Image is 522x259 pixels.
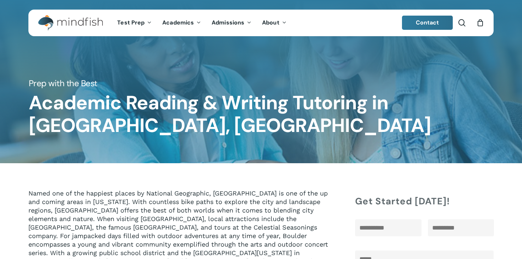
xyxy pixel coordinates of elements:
[29,92,494,137] h1: Academic Reading & Writing Tutoring in [GEOGRAPHIC_DATA], [GEOGRAPHIC_DATA]
[112,20,157,26] a: Test Prep
[28,10,494,36] header: Main Menu
[162,19,194,26] span: Academics
[29,78,494,89] h5: Prep with the Best
[206,20,257,26] a: Admissions
[257,20,292,26] a: About
[476,19,484,27] a: Cart
[402,16,453,30] a: Contact
[112,10,292,36] nav: Main Menu
[117,19,145,26] span: Test Prep
[262,19,279,26] span: About
[355,195,494,208] h4: Get Started [DATE]!
[212,19,244,26] span: Admissions
[416,19,439,26] span: Contact
[157,20,206,26] a: Academics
